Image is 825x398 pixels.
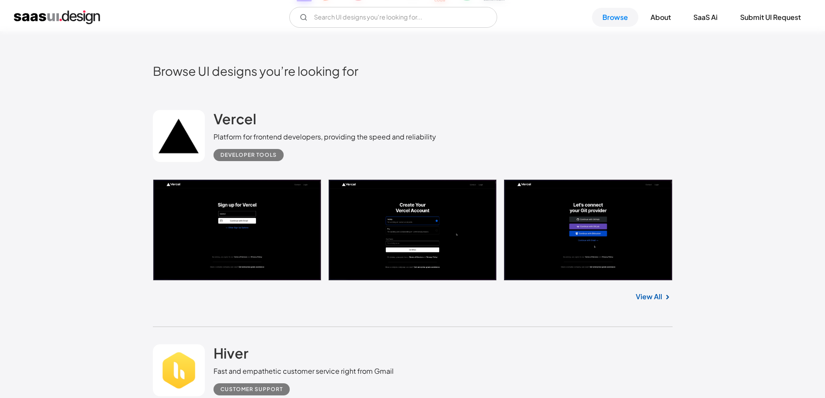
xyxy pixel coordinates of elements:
a: Submit UI Request [730,8,811,27]
input: Search UI designs you're looking for... [289,7,497,28]
a: Hiver [214,344,249,366]
h2: Vercel [214,110,256,127]
a: View All [636,291,662,302]
a: SaaS Ai [683,8,728,27]
a: About [640,8,681,27]
form: Email Form [289,7,497,28]
a: home [14,10,100,24]
a: Browse [592,8,638,27]
div: Platform for frontend developers, providing the speed and reliability [214,132,436,142]
h2: Browse UI designs you’re looking for [153,63,673,78]
div: Fast and empathetic customer service right from Gmail [214,366,394,376]
div: Customer Support [220,384,283,395]
a: Vercel [214,110,256,132]
h2: Hiver [214,344,249,362]
div: Developer tools [220,150,277,160]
